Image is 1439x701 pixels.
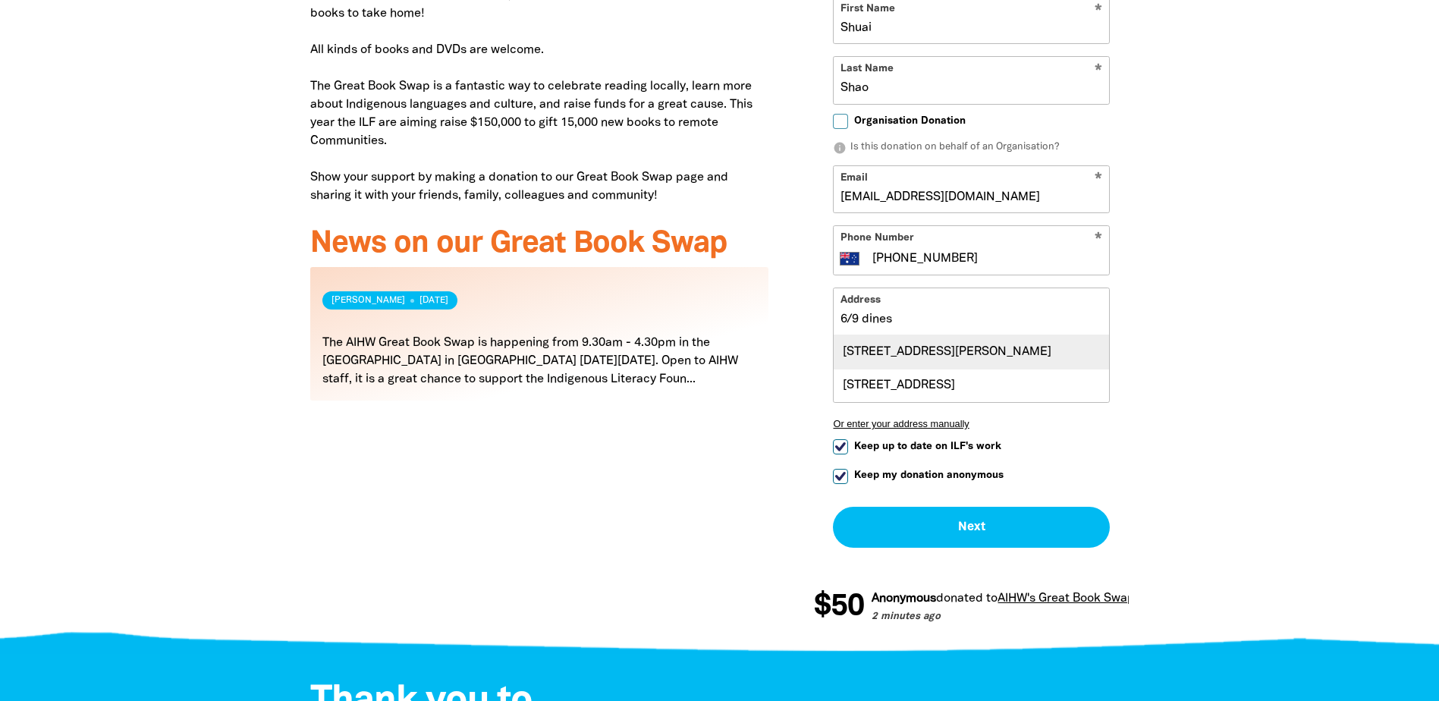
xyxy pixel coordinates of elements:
[833,439,848,454] input: Keep up to date on ILF's work
[872,610,1135,625] p: 2 minutes ago
[834,335,1109,368] div: [STREET_ADDRESS][PERSON_NAME]
[998,593,1135,604] a: AIHW's Great Book Swap
[1095,232,1102,247] i: Required
[872,593,936,604] em: Anonymous
[833,114,848,129] input: Organisation Donation
[310,228,769,261] h3: News on our Great Book Swap
[833,418,1110,429] button: Or enter your address manually
[936,593,998,604] span: donated to
[833,469,848,484] input: Keep my donation anonymous
[310,267,769,419] div: Paginated content
[854,114,966,128] span: Organisation Donation
[833,507,1110,548] button: Next
[854,439,1001,454] span: Keep up to date on ILF's work
[814,583,1129,631] div: Donation stream
[854,468,1004,483] span: Keep my donation anonymous
[833,140,1110,156] p: Is this donation on behalf of an Organisation?
[834,369,1109,402] div: [STREET_ADDRESS]
[833,141,847,155] i: info
[814,592,864,622] span: $50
